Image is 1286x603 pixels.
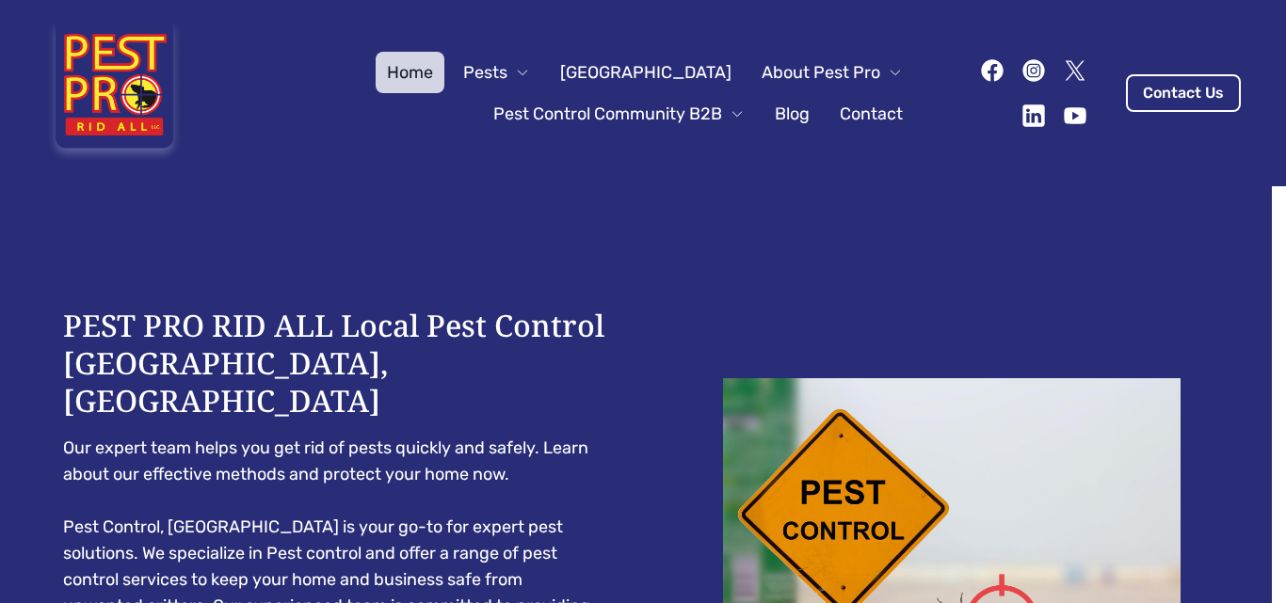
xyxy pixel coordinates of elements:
[764,93,821,135] a: Blog
[828,93,914,135] a: Contact
[463,59,507,86] span: Pests
[750,52,914,93] button: About Pest Pro
[762,59,880,86] span: About Pest Pro
[452,52,541,93] button: Pests
[549,52,743,93] a: [GEOGRAPHIC_DATA]
[63,307,605,420] h1: PEST PRO RID ALL Local Pest Control [GEOGRAPHIC_DATA], [GEOGRAPHIC_DATA]
[482,93,756,135] button: Pest Control Community B2B
[376,52,444,93] a: Home
[493,101,722,127] span: Pest Control Community B2B
[45,23,184,164] img: Pest Pro Rid All
[1126,74,1241,112] a: Contact Us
